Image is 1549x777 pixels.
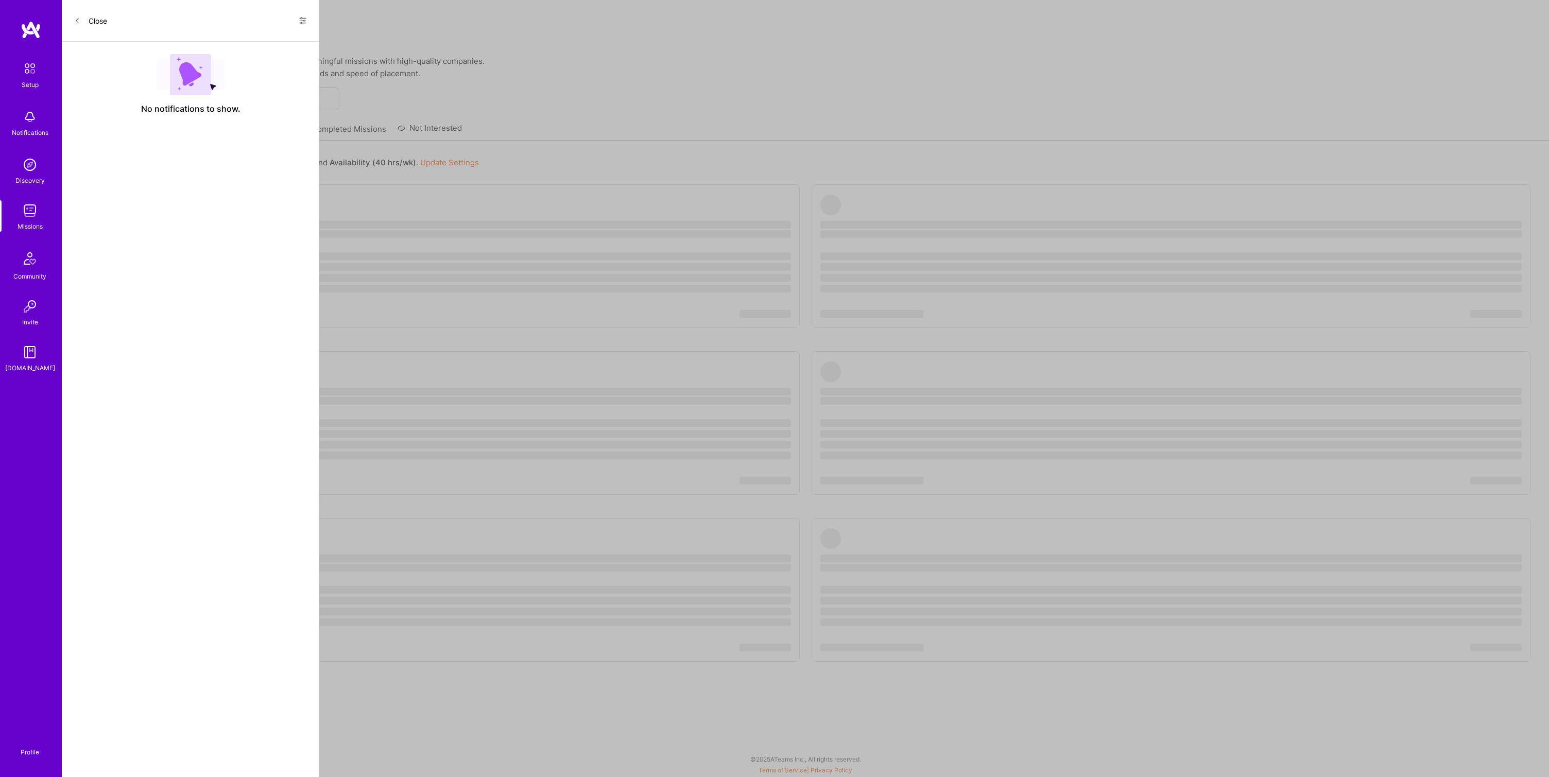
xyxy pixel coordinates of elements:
[18,221,43,232] div: Missions
[21,747,39,756] div: Profile
[5,362,55,373] div: [DOMAIN_NAME]
[22,79,39,90] div: Setup
[18,246,42,271] img: Community
[141,103,240,114] span: No notifications to show.
[15,175,45,186] div: Discovery
[21,21,41,39] img: logo
[20,342,40,362] img: guide book
[20,107,40,127] img: bell
[22,317,38,327] div: Invite
[20,200,40,221] img: teamwork
[12,127,48,138] div: Notifications
[157,54,225,95] img: empty
[17,736,43,756] a: Profile
[19,58,41,79] img: setup
[74,12,107,29] button: Close
[20,296,40,317] img: Invite
[13,271,46,282] div: Community
[20,154,40,175] img: discovery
